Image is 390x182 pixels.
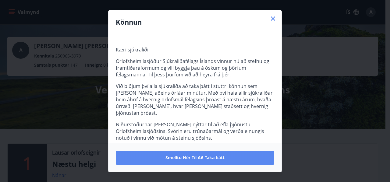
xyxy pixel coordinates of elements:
[116,121,274,141] p: Niðurstöðurnar [PERSON_NAME] nýttar til að efla þjónustu Orlofsheimilasjóðsins. Svörin eru trúnað...
[116,83,274,116] p: Við biðjum því alla sjúkraliða að taka þátt í stuttri könnun sem [PERSON_NAME] aðeins örfáar mínú...
[116,58,274,78] p: Orlofsheimilasjóður Sjúkraliðafélags Íslands vinnur nú að stefnu og framtíðaráformum og vill bygg...
[116,17,274,26] h4: Könnun
[165,155,225,161] span: Smelltu hér til að taka þátt
[116,151,274,165] button: Smelltu hér til að taka þátt
[116,46,274,53] p: Kæri sjúkraliði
